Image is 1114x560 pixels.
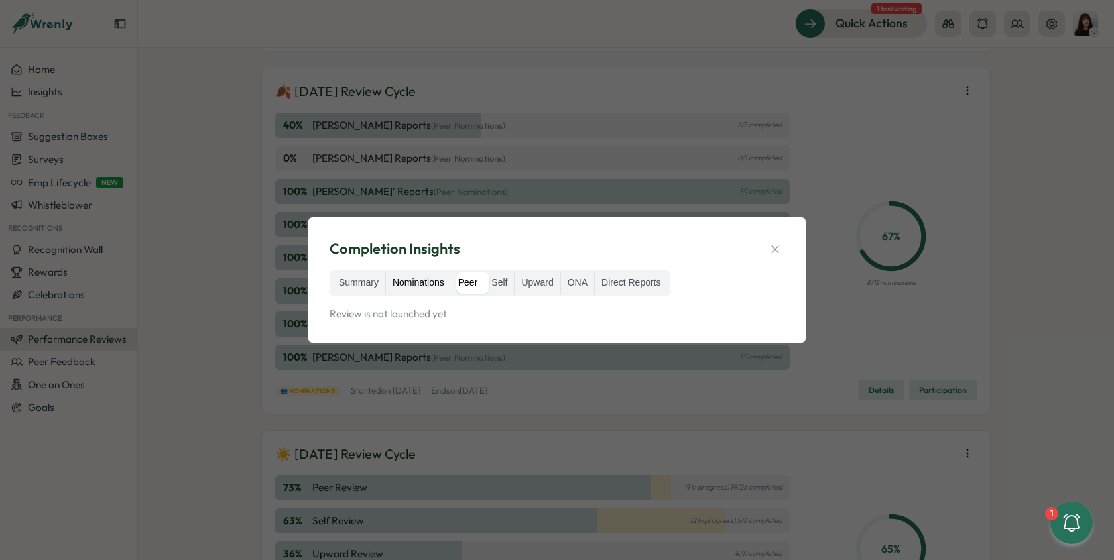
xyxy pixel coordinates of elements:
[452,272,485,294] label: Peer
[330,239,460,259] span: Completion Insights
[515,272,560,294] label: Upward
[332,272,385,294] label: Summary
[330,307,779,321] p: Review is not launched yet
[485,272,514,294] label: Self
[1050,502,1093,544] button: 1
[386,272,451,294] label: Nominations
[595,272,667,294] label: Direct Reports
[1045,507,1058,520] div: 1
[561,272,594,294] label: ONA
